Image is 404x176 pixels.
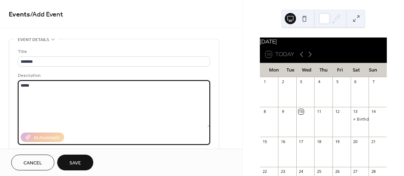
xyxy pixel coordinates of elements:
[371,139,376,144] div: 21
[262,169,267,174] div: 22
[18,48,209,55] div: Title
[316,169,322,174] div: 25
[353,79,358,84] div: 6
[371,109,376,114] div: 14
[351,116,369,122] div: Birthday
[280,169,285,174] div: 23
[262,79,267,84] div: 1
[280,139,285,144] div: 16
[298,63,315,77] div: Wed
[348,63,365,77] div: Sat
[365,63,381,77] div: Sun
[280,109,285,114] div: 9
[260,38,387,46] div: [DATE]
[298,139,304,144] div: 17
[316,79,322,84] div: 4
[57,155,93,170] button: Save
[298,79,304,84] div: 3
[357,116,373,122] div: Birthday
[265,63,282,77] div: Mon
[315,63,332,77] div: Thu
[335,109,340,114] div: 12
[262,139,267,144] div: 15
[30,8,63,21] span: / Add Event
[262,109,267,114] div: 8
[353,109,358,114] div: 13
[18,36,49,43] span: Event details
[11,155,54,170] button: Cancel
[298,109,304,114] div: 10
[316,109,322,114] div: 11
[371,169,376,174] div: 28
[282,63,298,77] div: Tue
[18,72,209,79] div: Description
[280,79,285,84] div: 2
[335,139,340,144] div: 19
[335,169,340,174] div: 26
[353,139,358,144] div: 20
[298,169,304,174] div: 24
[353,169,358,174] div: 27
[332,63,348,77] div: Fri
[316,139,322,144] div: 18
[9,8,30,21] a: Events
[23,160,42,167] span: Cancel
[335,79,340,84] div: 5
[69,160,81,167] span: Save
[371,79,376,84] div: 7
